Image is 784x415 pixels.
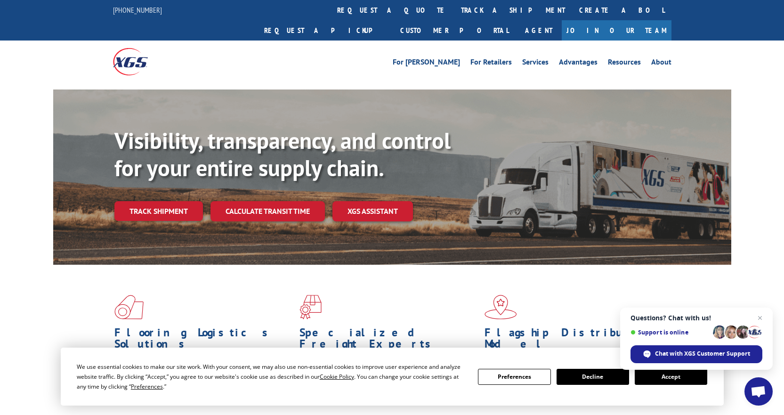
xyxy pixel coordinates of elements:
h1: Flagship Distribution Model [485,327,663,354]
button: Preferences [478,369,550,385]
button: Decline [557,369,629,385]
a: For Retailers [470,58,512,69]
span: Questions? Chat with us! [630,314,762,322]
img: xgs-icon-flagship-distribution-model-red [485,295,517,319]
a: About [651,58,671,69]
img: xgs-icon-focused-on-flooring-red [299,295,322,319]
div: Open chat [744,377,773,406]
button: Accept [635,369,707,385]
b: Visibility, transparency, and control for your entire supply chain. [114,126,451,182]
a: For [PERSON_NAME] [393,58,460,69]
span: Close chat [754,312,766,324]
a: Track shipment [114,201,203,221]
a: Learn More > [114,397,232,407]
a: Request a pickup [257,20,393,41]
a: Learn More > [299,397,417,407]
span: Support is online [630,329,710,336]
a: Resources [608,58,641,69]
span: Preferences [131,382,163,391]
a: Customer Portal [393,20,516,41]
h1: Flooring Logistics Solutions [114,327,292,354]
span: Chat with XGS Customer Support [655,350,750,358]
a: Agent [516,20,562,41]
span: Cookie Policy [320,373,354,381]
a: Advantages [559,58,598,69]
a: Join Our Team [562,20,671,41]
div: Chat with XGS Customer Support [630,345,762,363]
a: XGS ASSISTANT [332,201,413,221]
div: We use essential cookies to make our site work. With your consent, we may also use non-essential ... [77,362,467,391]
div: Cookie Consent Prompt [61,348,724,406]
a: [PHONE_NUMBER] [113,5,162,15]
img: xgs-icon-total-supply-chain-intelligence-red [114,295,144,319]
h1: Specialized Freight Experts [299,327,477,354]
a: Services [522,58,549,69]
a: Calculate transit time [210,201,325,221]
